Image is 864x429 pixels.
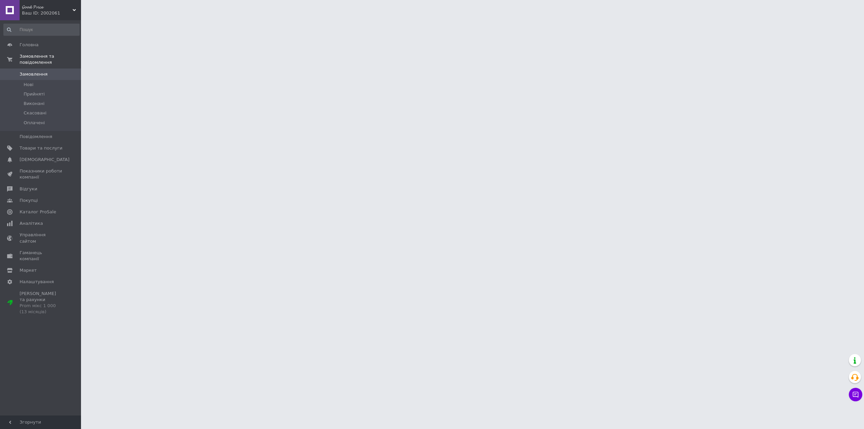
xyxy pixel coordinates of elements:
[22,4,73,10] span: 𝓖𝓸𝓸𝓭 𝓟𝓻𝓲𝓬𝓮
[24,120,45,126] span: Оплачені
[20,209,56,215] span: Каталог ProSale
[20,220,43,226] span: Аналітика
[24,82,33,88] span: Нові
[22,10,81,16] div: Ваш ID: 2002061
[20,291,62,315] span: [PERSON_NAME] та рахунки
[24,91,45,97] span: Прийняті
[20,42,38,48] span: Головна
[20,157,70,163] span: [DEMOGRAPHIC_DATA]
[24,110,47,116] span: Скасовані
[20,168,62,180] span: Показники роботи компанії
[20,232,62,244] span: Управління сайтом
[20,134,52,140] span: Повідомлення
[20,279,54,285] span: Налаштування
[20,53,81,65] span: Замовлення та повідомлення
[849,388,862,401] button: Чат з покупцем
[3,24,80,36] input: Пошук
[24,101,45,107] span: Виконані
[20,303,62,315] div: Prom мікс 1 000 (13 місяців)
[20,267,37,273] span: Маркет
[20,71,48,77] span: Замовлення
[20,250,62,262] span: Гаманець компанії
[20,186,37,192] span: Відгуки
[20,197,38,204] span: Покупці
[20,145,62,151] span: Товари та послуги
